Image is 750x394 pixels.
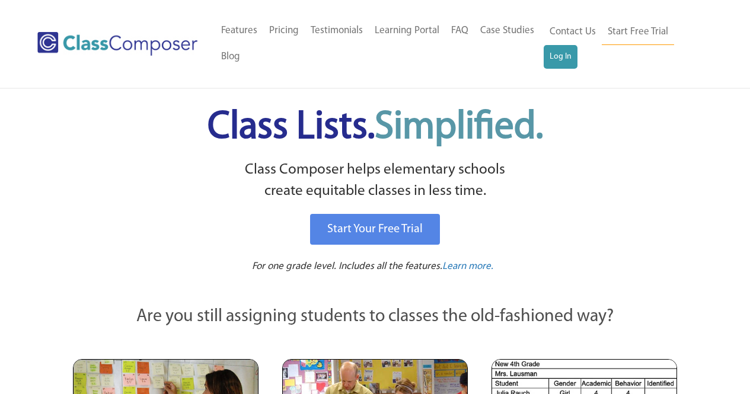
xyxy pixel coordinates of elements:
[252,261,442,271] span: For one grade level. Includes all the features.
[445,18,474,44] a: FAQ
[263,18,305,44] a: Pricing
[73,304,678,330] p: Are you still assigning students to classes the old-fashioned way?
[71,159,679,203] p: Class Composer helps elementary schools create equitable classes in less time.
[442,260,493,274] a: Learn more.
[215,44,246,70] a: Blog
[544,45,577,69] a: Log In
[602,19,674,46] a: Start Free Trial
[544,19,602,45] a: Contact Us
[310,214,440,245] a: Start Your Free Trial
[215,18,544,70] nav: Header Menu
[327,223,423,235] span: Start Your Free Trial
[305,18,369,44] a: Testimonials
[375,108,543,147] span: Simplified.
[474,18,540,44] a: Case Studies
[215,18,263,44] a: Features
[37,32,197,56] img: Class Composer
[369,18,445,44] a: Learning Portal
[544,19,704,69] nav: Header Menu
[208,108,543,147] span: Class Lists.
[442,261,493,271] span: Learn more.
